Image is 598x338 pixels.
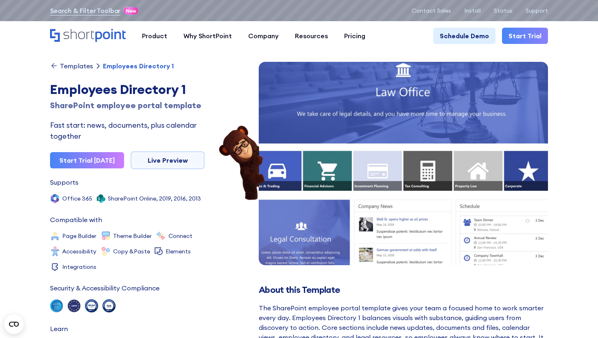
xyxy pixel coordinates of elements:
a: Why ShortPoint [175,28,240,44]
a: Company [240,28,287,44]
img: soc 2 [50,299,63,312]
div: Templates [60,63,93,69]
a: Support [526,7,548,14]
a: Product [134,28,175,44]
div: Resources [295,31,328,41]
div: Connect [168,233,192,239]
div: Accessibility [62,249,96,254]
div: Office 365 [62,196,92,201]
div: Fast start: news, documents, plus calendar together [50,120,205,142]
div: Pricing [344,31,365,41]
a: Start Trial [502,28,548,44]
a: Contact Sales [412,7,451,14]
iframe: Chat Widget [452,244,598,338]
a: Start Trial [DATE] [50,152,124,168]
div: Integrations [62,264,96,270]
div: Page Builder [62,233,96,239]
div: Supports [50,179,79,185]
div: SharePoint Online, 2019, 2016, 2013 [108,196,201,201]
div: Elements [166,249,191,254]
div: Product [142,31,167,41]
a: Install [464,7,481,14]
a: Search & Filter Toolbar [50,6,120,15]
div: Learn [50,325,68,332]
a: Home [50,29,126,43]
a: Status [494,7,513,14]
div: Theme Builder [113,233,152,239]
a: Templates [50,62,93,70]
div: Company [248,31,279,41]
div: Employees Directory 1 [50,80,205,99]
div: Security & Accessibility Compliance [50,285,159,291]
a: Schedule Demo [433,28,495,44]
div: Employees Directory 1 [103,63,174,69]
a: Live Preview [131,151,205,169]
div: SharePoint employee portal template [50,99,205,111]
div: Copy &Paste [113,249,150,254]
a: Resources [287,28,336,44]
h2: About this Template [259,285,548,295]
a: Pricing [336,28,373,44]
div: Compatible with [50,216,102,223]
div: Why ShortPoint [183,31,232,41]
button: Open CMP widget [4,314,24,334]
